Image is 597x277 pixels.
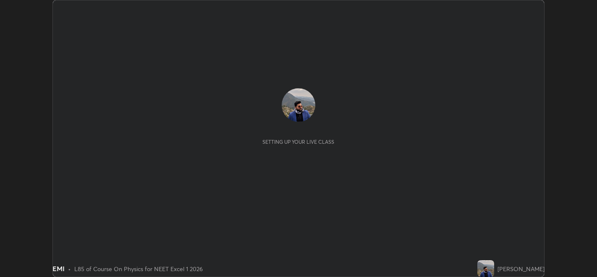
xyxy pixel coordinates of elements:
[262,139,334,145] div: Setting up your live class
[68,264,71,273] div: •
[477,260,494,277] img: 32457bb2dde54d7ea7c34c8e2a2521d0.jpg
[74,264,203,273] div: L85 of Course On Physics for NEET Excel 1 2026
[497,264,545,273] div: [PERSON_NAME]
[52,264,65,274] div: EMI
[282,88,315,122] img: 32457bb2dde54d7ea7c34c8e2a2521d0.jpg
